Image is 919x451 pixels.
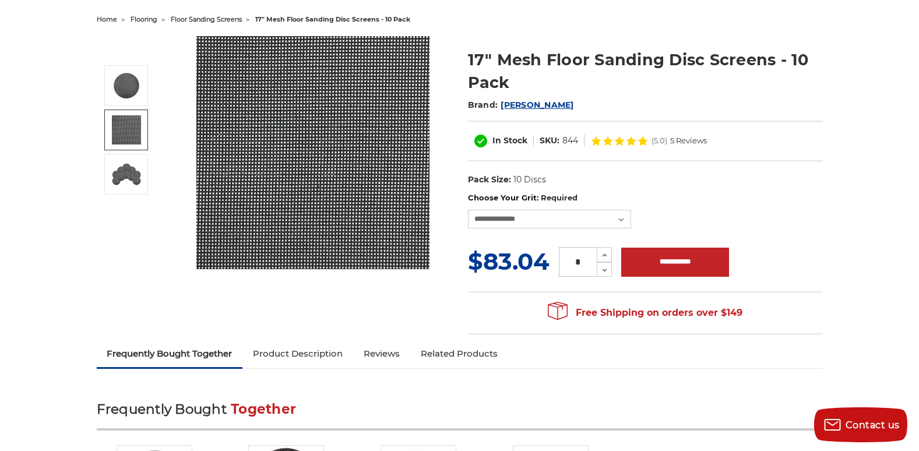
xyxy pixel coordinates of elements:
[112,160,141,189] img: 17" Silicon Carbide Sandscreen Floor Sanding Disc
[112,71,141,100] img: 17" Floor Sanding Mesh Screen
[814,407,907,442] button: Contact us
[541,193,578,202] small: Required
[112,115,141,145] img: 17" Sandscreen Mesh Disc
[97,341,243,367] a: Frequently Bought Together
[548,301,742,325] span: Free Shipping on orders over $149
[255,15,410,23] span: 17" mesh floor sanding disc screens - 10 pack
[231,401,296,417] span: Together
[468,247,550,276] span: $83.04
[468,174,511,186] dt: Pack Size:
[846,420,900,431] span: Contact us
[501,100,573,110] a: [PERSON_NAME]
[468,100,498,110] span: Brand:
[562,135,578,147] dd: 844
[410,341,508,367] a: Related Products
[353,341,410,367] a: Reviews
[196,36,429,269] img: 17" Floor Sanding Mesh Screen
[513,174,546,186] dd: 10 Discs
[97,15,117,23] a: home
[468,48,823,94] h1: 17" Mesh Floor Sanding Disc Screens - 10 Pack
[97,401,227,417] span: Frequently Bought
[540,135,559,147] dt: SKU:
[652,137,667,145] span: (5.0)
[468,192,823,204] label: Choose Your Grit:
[171,15,242,23] a: floor sanding screens
[670,137,707,145] span: 5 Reviews
[242,341,353,367] a: Product Description
[492,135,527,146] span: In Stock
[131,15,157,23] a: flooring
